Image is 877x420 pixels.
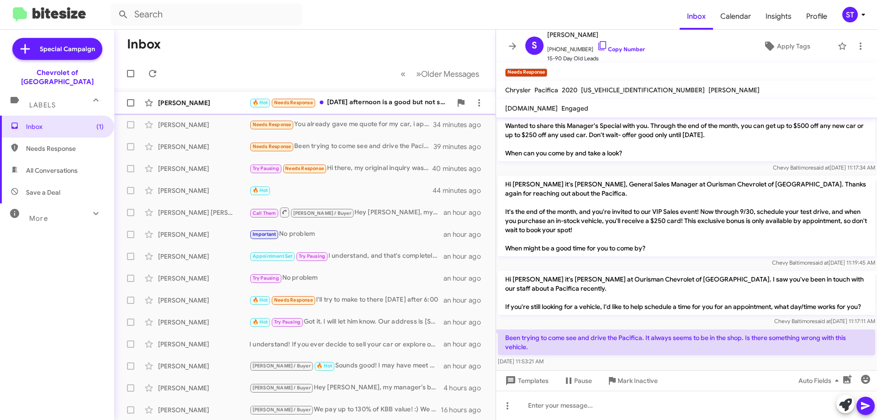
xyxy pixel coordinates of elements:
[713,3,758,30] span: Calendar
[249,383,444,393] div: Hey [PERSON_NAME], my manager’s been paying up to 180% over market for trades this week. If yours...
[680,3,713,30] a: Inbox
[249,141,433,152] div: Been trying to come see and drive the Pacifica. It always seems to be in the shop. Is there somet...
[317,363,332,369] span: 🔥 Hot
[249,97,452,108] div: [DATE] afternoon is a good but not sure exactly what time I can get there.
[396,64,485,83] nav: Page navigation example
[444,252,488,261] div: an hour ago
[158,98,249,107] div: [PERSON_NAME]
[505,86,531,94] span: Chrysler
[708,86,760,94] span: [PERSON_NAME]
[401,68,406,80] span: «
[441,405,488,415] div: 16 hours ago
[253,385,311,391] span: [PERSON_NAME] / Buyer
[158,383,249,393] div: [PERSON_NAME]
[498,271,875,315] p: Hi [PERSON_NAME] it's [PERSON_NAME] at Ourisman Chevrolet of [GEOGRAPHIC_DATA]. I saw you've been...
[158,274,249,283] div: [PERSON_NAME]
[158,208,249,217] div: [PERSON_NAME] [PERSON_NAME]
[599,372,665,389] button: Mark Inactive
[158,164,249,173] div: [PERSON_NAME]
[814,164,829,171] span: said at
[411,64,485,83] button: Next
[249,404,441,415] div: We pay up to 130% of KBB value! :) We need to look under the hood to get you an exact number - so...
[26,166,78,175] span: All Conversations
[421,69,479,79] span: Older Messages
[581,86,705,94] span: [US_VEHICLE_IDENTIFICATION_NUMBER]
[774,318,875,324] span: Chevy Baltimore [DATE] 11:17:11 AM
[813,259,829,266] span: said at
[562,86,577,94] span: 2020
[26,188,60,197] span: Save a Deal
[249,119,433,130] div: You already gave me quote for my car, i appreciate your team taking the time to work on me with t...
[299,253,325,259] span: Try Pausing
[791,372,850,389] button: Auto Fields
[433,120,488,129] div: 34 minutes ago
[293,210,351,216] span: [PERSON_NAME] / Buyer
[158,318,249,327] div: [PERSON_NAME]
[496,372,556,389] button: Templates
[597,46,645,53] a: Copy Number
[249,273,444,283] div: No problem
[253,297,268,303] span: 🔥 Hot
[416,68,421,80] span: »
[433,186,488,195] div: 44 minutes ago
[158,252,249,261] div: [PERSON_NAME]
[40,44,95,53] span: Special Campaign
[249,295,444,305] div: I'll try to make to there [DATE] after 6:00
[253,407,311,413] span: [PERSON_NAME] / Buyer
[395,64,411,83] button: Previous
[253,275,279,281] span: Try Pausing
[285,165,324,171] span: Needs Response
[547,40,645,54] span: [PHONE_NUMBER]
[127,37,161,52] h1: Inbox
[433,142,488,151] div: 39 minutes ago
[498,176,875,256] p: Hi [PERSON_NAME] it's [PERSON_NAME], General Sales Manager at Ourisman Chevrolet of [GEOGRAPHIC_D...
[799,3,835,30] span: Profile
[274,319,301,325] span: Try Pausing
[758,3,799,30] a: Insights
[158,230,249,239] div: [PERSON_NAME]
[29,214,48,223] span: More
[158,340,249,349] div: [PERSON_NAME]
[444,274,488,283] div: an hour ago
[444,383,488,393] div: 4 hours ago
[253,187,268,193] span: 🔥 Hot
[29,101,56,109] span: Labels
[574,372,592,389] span: Pause
[249,163,433,174] div: Hi there, my original inquiry was to see if [PERSON_NAME] would be interested in sponsoring the s...
[842,7,858,22] div: ST
[158,405,249,415] div: [PERSON_NAME]
[444,230,488,239] div: an hour ago
[505,104,558,112] span: [DOMAIN_NAME]
[498,330,875,355] p: Been trying to come see and drive the Pacifica. It always seems to be in the shop. Is there somet...
[773,164,875,171] span: Chevy Baltimore [DATE] 11:17:34 AM
[532,38,537,53] span: S
[444,318,488,327] div: an hour ago
[26,122,104,131] span: Inbox
[498,358,544,365] span: [DATE] 11:53:21 AM
[433,164,488,173] div: 40 minutes ago
[249,207,444,218] div: Hey [PERSON_NAME], my manager’s been paying up to 180% over market for trades this week. If yours...
[547,54,645,63] span: 15-90 Day Old Leads
[798,372,842,389] span: Auto Fields
[444,296,488,305] div: an hour ago
[815,318,831,324] span: said at
[253,319,268,325] span: 🔥 Hot
[835,7,867,22] button: ST
[556,372,599,389] button: Pause
[253,231,276,237] span: Important
[253,100,268,106] span: 🔥 Hot
[561,104,588,112] span: Engaged
[777,38,810,54] span: Apply Tags
[534,86,558,94] span: Pacifica
[274,297,313,303] span: Needs Response
[111,4,302,26] input: Search
[253,363,311,369] span: [PERSON_NAME] / Buyer
[253,165,279,171] span: Try Pausing
[444,362,488,371] div: an hour ago
[12,38,102,60] a: Special Campaign
[498,90,875,161] p: Hi [PERSON_NAME] it's [PERSON_NAME], Internet Director at Ourisman Chevrolet of [GEOGRAPHIC_DATA]...
[253,210,276,216] span: Call Them
[253,144,291,149] span: Needs Response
